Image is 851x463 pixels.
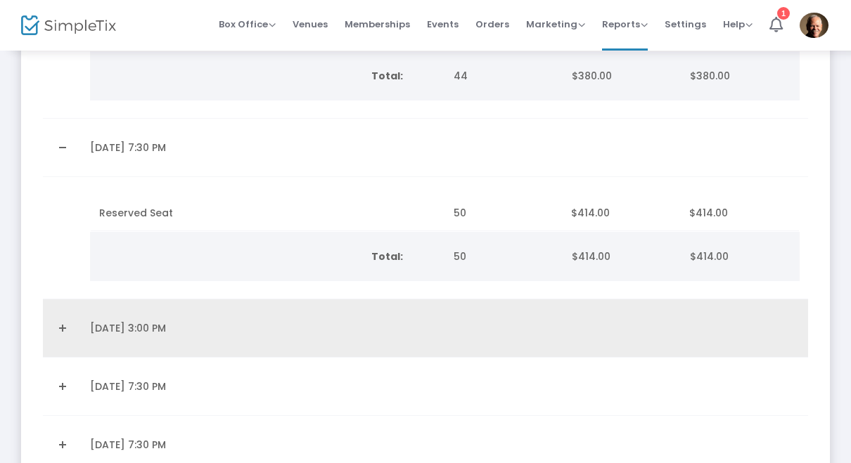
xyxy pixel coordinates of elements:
[91,195,799,231] div: Data table
[690,249,729,263] span: $414.00
[51,375,73,398] a: Expand Details
[526,18,585,31] span: Marketing
[689,206,728,220] span: $414.00
[723,18,753,31] span: Help
[51,136,73,159] a: Collapse Details
[665,6,706,42] span: Settings
[82,358,444,416] td: [DATE] 7:30 PM
[427,6,459,42] span: Events
[51,433,73,456] a: Expand Details
[82,119,444,177] td: [DATE] 7:30 PM
[371,69,403,83] b: Total:
[602,18,648,31] span: Reports
[475,6,509,42] span: Orders
[219,18,276,31] span: Box Office
[572,69,612,83] span: $380.00
[690,69,730,83] span: $380.00
[454,206,466,220] span: 50
[99,206,173,220] span: Reserved Seat
[51,317,73,339] a: Expand Details
[345,6,410,42] span: Memberships
[371,249,403,263] b: Total:
[454,69,468,83] span: 44
[454,249,466,263] span: 50
[572,249,610,263] span: $414.00
[293,6,328,42] span: Venues
[571,206,610,220] span: $414.00
[777,7,790,20] div: 1
[82,299,444,358] td: [DATE] 3:00 PM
